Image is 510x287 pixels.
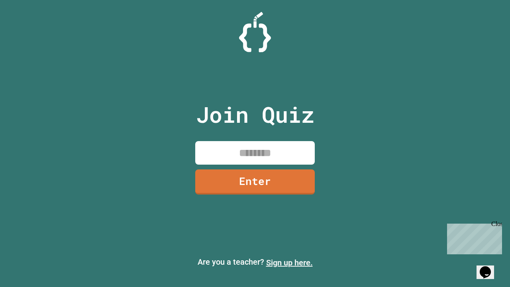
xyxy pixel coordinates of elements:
iframe: chat widget [477,255,502,279]
iframe: chat widget [444,220,502,254]
a: Enter [195,169,315,195]
div: Chat with us now!Close [3,3,55,51]
img: Logo.svg [239,12,271,52]
a: Sign up here. [266,258,313,267]
p: Join Quiz [196,98,314,131]
p: Are you a teacher? [6,256,504,269]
